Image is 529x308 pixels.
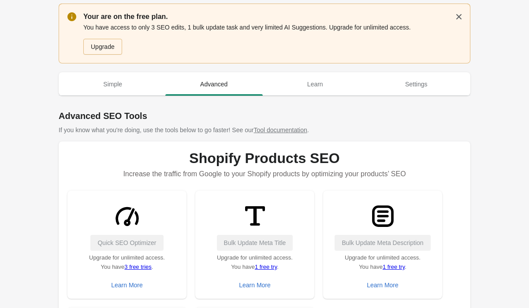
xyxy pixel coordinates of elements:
[124,263,151,270] a: 3 free tries
[383,263,405,270] a: 1 free try
[264,73,366,96] button: Learn
[217,254,293,270] span: Upgrade for unlimited access. You have .
[235,277,274,293] button: Learn More
[238,200,272,233] img: TitleMinor-8a5de7e115299b8c2b1df9b13fb5e6d228e26d13b090cf20654de1eaf9bee786.svg
[366,200,399,233] img: TextBlockMajor-3e13e55549f1fe4aa18089e576148c69364b706dfb80755316d4ac7f5c51f4c3.svg
[62,73,164,96] button: Simple
[108,277,146,293] button: Learn More
[83,39,122,55] a: Upgrade
[67,166,462,182] p: Increase the traffic from Google to your Shopify products by optimizing your products’ SEO
[165,76,263,92] span: Advanced
[59,110,470,122] h1: Advanced SEO Tools
[366,73,467,96] button: Settings
[266,76,364,92] span: Learn
[253,126,307,134] a: Tool documentation
[83,22,462,56] div: You have access to only 3 SEO edits, 1 bulk update task and very limited AI Suggestions. Upgrade ...
[367,282,399,289] div: Learn More
[64,76,162,92] span: Simple
[91,43,115,50] div: Upgrade
[239,282,271,289] div: Learn More
[89,254,165,270] span: Upgrade for unlimited access. You have .
[368,76,466,92] span: Settings
[255,263,277,270] a: 1 free try
[164,73,265,96] button: Advanced
[59,126,470,134] p: If you know what you're doing, use the tools below to go faster! See our .
[363,277,402,293] button: Learn More
[345,254,421,270] span: Upgrade for unlimited access. You have .
[83,11,462,22] p: Your are on the free plan.
[67,150,462,166] h1: Shopify Products SEO
[111,282,143,289] div: Learn More
[111,200,144,233] img: GaugeMajor-1ebe3a4f609d70bf2a71c020f60f15956db1f48d7107b7946fc90d31709db45e.svg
